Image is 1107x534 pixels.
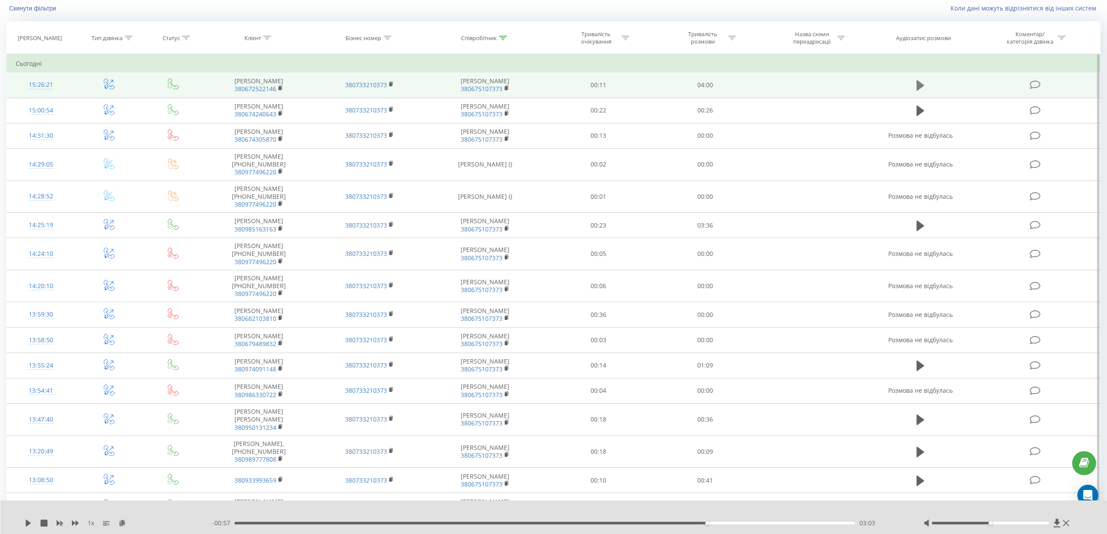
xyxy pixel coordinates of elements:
td: [PERSON_NAME] [203,353,314,378]
td: [PERSON_NAME] [PHONE_NUMBER] [203,238,314,270]
td: 00:00 [652,302,758,327]
td: [PERSON_NAME] [425,404,545,436]
div: 13:47:40 [16,411,66,428]
div: 14:29:05 [16,156,66,173]
a: 380672522146 [234,85,276,93]
td: [PERSON_NAME] [203,378,314,403]
td: [PERSON_NAME] [425,72,545,98]
div: 14:31:30 [16,127,66,144]
a: 380675107373 [461,135,503,143]
td: 00:02 [545,148,652,180]
div: 13:08:50 [16,472,66,489]
td: 00:03 [545,327,652,353]
span: 03:03 [859,519,875,527]
a: 380679489832 [234,340,276,348]
div: Accessibility label [988,521,992,525]
td: [PERSON_NAME] [425,353,545,378]
td: [PERSON_NAME] [425,98,545,123]
td: [PERSON_NAME] [PERSON_NAME] [203,404,314,436]
td: Сьогодні [7,55,1100,72]
span: Розмова не відбулась [888,160,953,168]
a: 380989777808 [234,455,276,463]
div: Open Intercom Messenger [1077,485,1098,506]
td: [PERSON_NAME] [425,435,545,468]
a: 380733210373 [345,361,387,369]
div: Тип дзвінка [92,34,122,42]
td: 04:00 [652,72,758,98]
td: [PERSON_NAME] [425,213,545,238]
div: 14:25:19 [16,217,66,234]
td: 00:00 [652,327,758,353]
td: 00:14 [545,353,652,378]
div: 13:58:50 [16,332,66,349]
td: [PERSON_NAME] [425,238,545,270]
td: [PERSON_NAME] [425,378,545,403]
td: [PERSON_NAME] [425,493,545,518]
span: Розмова не відбулась [888,336,953,344]
td: [PERSON_NAME] [203,302,314,327]
div: 15:26:21 [16,76,66,93]
a: 380675107373 [461,480,503,488]
div: Статус [163,34,180,42]
a: 380733210373 [345,106,387,114]
a: 380733210373 [345,336,387,344]
div: 13:08:28 [16,497,66,514]
div: Бізнес номер [346,34,381,42]
td: 00:22 [545,98,652,123]
a: 380977496220 [234,258,276,266]
a: 380974091148 [234,365,276,373]
td: 00:10 [545,468,652,493]
td: 03:36 [652,213,758,238]
a: 380675107373 [461,451,503,459]
a: 380933993659 [234,476,276,484]
button: Скинути фільтри [7,4,61,12]
td: [PERSON_NAME] [425,468,545,493]
span: - 00:57 [212,519,234,527]
div: Аудіозапис розмови [896,34,951,42]
div: Коментар/категорія дзвінка [1005,31,1056,45]
td: [PERSON_NAME] [425,302,545,327]
td: 00:04 [545,493,652,518]
td: [PERSON_NAME] [425,123,545,148]
a: 380977496220 [234,289,276,298]
td: 01:09 [652,353,758,378]
a: 380733210373 [345,81,387,89]
a: 380675107373 [461,419,503,427]
a: 380733210373 [345,131,387,139]
a: 380733210373 [345,282,387,290]
td: 00:36 [545,302,652,327]
a: 380733210373 [345,415,387,423]
a: 380733210373 [345,310,387,319]
td: 00:00 [652,238,758,270]
td: [PERSON_NAME] [PHONE_NUMBER] [203,270,314,302]
a: 380675107373 [461,314,503,323]
a: 380733210373 [345,192,387,201]
a: 380977496220 [234,200,276,208]
a: 380733210373 [345,221,387,229]
a: 380675107373 [461,365,503,373]
div: 13:54:41 [16,382,66,399]
td: 00:36 [652,404,758,436]
td: [PERSON_NAME] () [425,148,545,180]
a: 380985163163 [234,225,276,233]
td: 00:00 [652,180,758,213]
a: 380733210373 [345,249,387,258]
span: Розмова не відбулась [888,192,953,201]
a: 380674305870 [234,135,276,143]
div: Назва схеми переадресації [788,31,835,45]
a: 380977496220 [234,168,276,176]
span: Розмова не відбулась [888,249,953,258]
a: 380733210373 [345,386,387,395]
div: 14:28:52 [16,188,66,205]
td: 00:04 [545,378,652,403]
a: 380950131234 [234,423,276,432]
span: 1 x [88,519,94,527]
td: [PERSON_NAME] [PHONE_NUMBER] [203,180,314,213]
div: [PERSON_NAME] [18,34,62,42]
td: [PERSON_NAME] [203,98,314,123]
span: Розмова не відбулась [888,131,953,139]
div: Accessibility label [705,521,709,525]
td: 00:00 [652,378,758,403]
td: 00:41 [652,468,758,493]
a: 380733210373 [345,476,387,484]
